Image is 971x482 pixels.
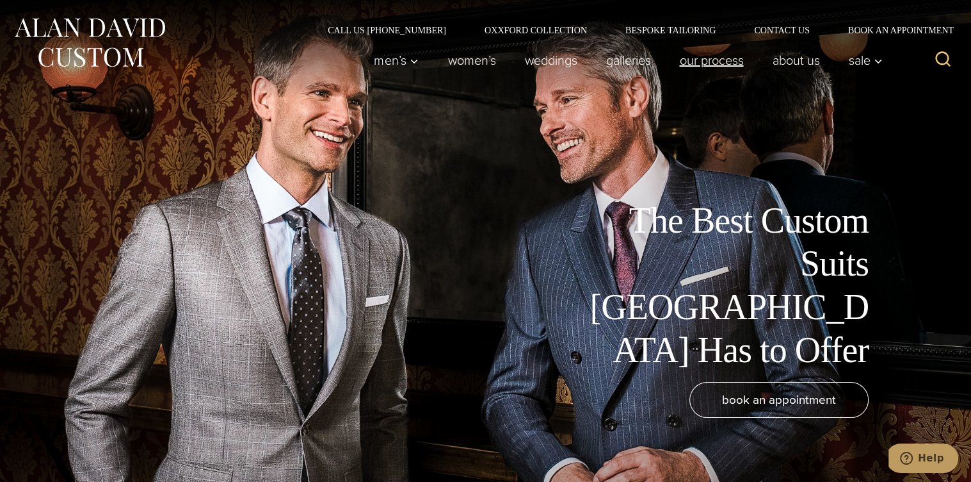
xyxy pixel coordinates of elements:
button: Sale sub menu toggle [834,47,890,73]
a: About Us [758,47,834,73]
a: book an appointment [689,382,869,418]
a: Oxxford Collection [465,26,606,35]
a: Galleries [591,47,665,73]
nav: Secondary Navigation [309,26,958,35]
button: Men’s sub menu toggle [360,47,433,73]
h1: The Best Custom Suits [GEOGRAPHIC_DATA] Has to Offer [581,199,869,372]
img: Alan David Custom [13,14,166,71]
a: Bespoke Tailoring [606,26,735,35]
nav: Primary Navigation [360,47,890,73]
button: View Search Form [927,45,958,76]
a: Call Us [PHONE_NUMBER] [309,26,465,35]
a: Book an Appointment [829,26,958,35]
a: weddings [510,47,591,73]
iframe: Opens a widget where you can chat to one of our agents [888,444,958,476]
a: Contact Us [735,26,829,35]
span: book an appointment [722,390,836,409]
a: Women’s [433,47,510,73]
a: Our Process [665,47,758,73]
